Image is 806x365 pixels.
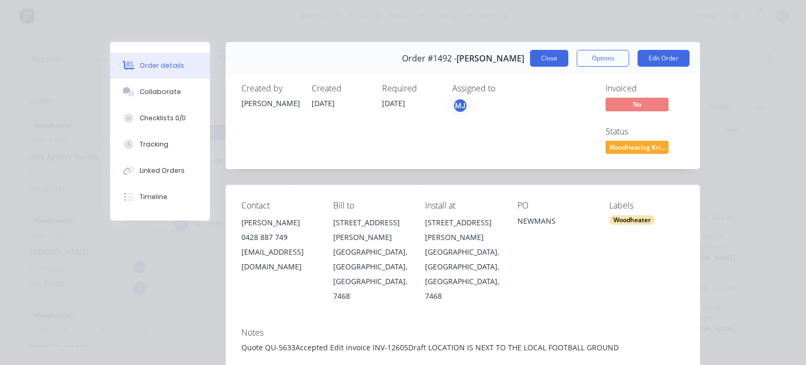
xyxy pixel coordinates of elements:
div: Collaborate [140,87,181,97]
button: Close [530,50,568,67]
button: Collaborate [110,79,210,105]
div: PO [517,201,592,211]
div: NEWMANS [517,215,592,230]
div: Assigned to [452,84,557,93]
span: No [606,98,669,111]
div: [STREET_ADDRESS][PERSON_NAME][GEOGRAPHIC_DATA], [GEOGRAPHIC_DATA], [GEOGRAPHIC_DATA], 7468 [333,215,408,304]
button: Options [577,50,629,67]
div: Required [382,84,440,93]
div: Bill to [333,201,408,211]
div: [PERSON_NAME] [241,215,316,230]
span: Order #1492 - [402,54,457,64]
div: [STREET_ADDRESS][PERSON_NAME] [425,215,500,245]
button: WoodHeating Kri... [606,141,669,157]
button: MJ [452,98,468,113]
div: Status [606,127,684,137]
div: Woodheater [609,215,655,225]
div: Notes [241,328,684,338]
div: Checklists 0/0 [140,113,186,123]
button: Timeline [110,184,210,210]
div: Tracking [140,140,168,149]
div: Invoiced [606,84,684,93]
button: Tracking [110,131,210,158]
div: Install at [425,201,500,211]
div: [PERSON_NAME] [241,98,299,109]
span: [PERSON_NAME] [457,54,524,64]
div: [GEOGRAPHIC_DATA], [GEOGRAPHIC_DATA], [GEOGRAPHIC_DATA], 7468 [425,245,500,304]
span: [DATE] [382,98,405,108]
div: 0428 887 749 [241,230,316,245]
div: [STREET_ADDRESS][PERSON_NAME] [333,215,408,245]
div: [STREET_ADDRESS][PERSON_NAME][GEOGRAPHIC_DATA], [GEOGRAPHIC_DATA], [GEOGRAPHIC_DATA], 7468 [425,215,500,304]
div: Created [312,84,369,93]
div: [PERSON_NAME]0428 887 749[EMAIL_ADDRESS][DOMAIN_NAME] [241,215,316,274]
div: Contact [241,201,316,211]
button: Order details [110,53,210,79]
button: Linked Orders [110,158,210,184]
div: Labels [609,201,684,211]
div: [GEOGRAPHIC_DATA], [GEOGRAPHIC_DATA], [GEOGRAPHIC_DATA], 7468 [333,245,408,304]
div: Order details [140,61,184,70]
div: Linked Orders [140,166,185,175]
div: [EMAIL_ADDRESS][DOMAIN_NAME] [241,245,316,274]
div: Timeline [140,192,167,202]
button: Edit Order [638,50,690,67]
span: WoodHeating Kri... [606,141,669,154]
div: Quote QU-5633Accepted Edit invoice INV-12605Draft LOCATION IS NEXT TO THE LOCAL FOOTBALL GROUND [241,342,684,353]
span: [DATE] [312,98,335,108]
div: Created by [241,84,299,93]
button: Checklists 0/0 [110,105,210,131]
